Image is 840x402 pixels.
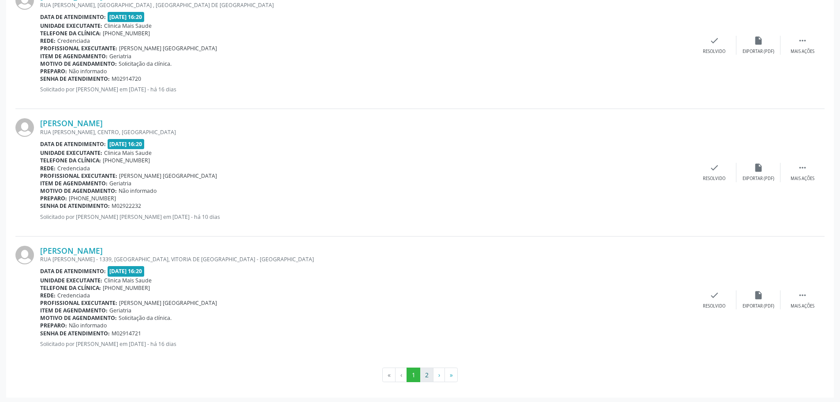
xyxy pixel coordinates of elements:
[40,187,117,195] b: Motivo de agendamento:
[40,307,108,314] b: Item de agendamento:
[40,1,692,9] div: RUA [PERSON_NAME], [GEOGRAPHIC_DATA] , [GEOGRAPHIC_DATA] DE [GEOGRAPHIC_DATA]
[433,368,445,383] button: Go to next page
[40,340,692,348] p: Solicitado por [PERSON_NAME] em [DATE] - há 16 dias
[703,49,725,55] div: Resolvido
[754,36,763,45] i: insert_drive_file
[104,22,152,30] span: Clinica Mais Saude
[798,163,807,173] i: 
[119,187,157,195] span: Não informado
[104,149,152,157] span: Clinica Mais Saude
[40,213,692,221] p: Solicitado por [PERSON_NAME] [PERSON_NAME] em [DATE] - há 10 dias
[754,290,763,300] i: insert_drive_file
[444,368,458,383] button: Go to last page
[112,202,141,210] span: M02922232
[112,330,141,337] span: M02914721
[15,368,825,383] ul: Pagination
[40,140,106,148] b: Data de atendimento:
[40,68,67,75] b: Preparo:
[69,322,107,329] span: Não informado
[791,49,814,55] div: Mais ações
[40,246,103,255] a: [PERSON_NAME]
[57,165,90,172] span: Credenciada
[104,277,152,284] span: Clinica Mais Saude
[119,314,172,322] span: Solicitação da clínica.
[40,267,106,275] b: Data de atendimento:
[40,330,110,337] b: Senha de atendimento:
[40,128,692,136] div: RUA [PERSON_NAME], CENTRO, [GEOGRAPHIC_DATA]
[103,30,150,37] span: [PHONE_NUMBER]
[40,13,106,21] b: Data de atendimento:
[40,60,117,68] b: Motivo de agendamento:
[40,53,108,60] b: Item de agendamento:
[40,75,110,83] b: Senha de atendimento:
[40,277,102,284] b: Unidade executante:
[108,266,145,276] span: [DATE] 16:20
[109,180,131,187] span: Geriatria
[15,118,34,137] img: img
[420,368,433,383] button: Go to page 2
[109,307,131,314] span: Geriatria
[40,202,110,210] b: Senha de atendimento:
[754,163,763,173] i: insert_drive_file
[57,292,90,299] span: Credenciada
[40,157,101,164] b: Telefone da clínica:
[40,255,692,263] div: RUA [PERSON_NAME] - 1339, [GEOGRAPHIC_DATA], VITORIA DE [GEOGRAPHIC_DATA] - [GEOGRAPHIC_DATA]
[40,195,67,202] b: Preparo:
[40,172,117,180] b: Profissional executante:
[69,195,116,202] span: [PHONE_NUMBER]
[743,176,774,182] div: Exportar (PDF)
[743,303,774,309] div: Exportar (PDF)
[40,30,101,37] b: Telefone da clínica:
[40,22,102,30] b: Unidade executante:
[40,180,108,187] b: Item de agendamento:
[40,118,103,128] a: [PERSON_NAME]
[40,37,56,45] b: Rede:
[407,368,420,383] button: Go to page 1
[40,45,117,52] b: Profissional executante:
[40,149,102,157] b: Unidade executante:
[119,60,172,68] span: Solicitação da clínica.
[119,299,217,307] span: [PERSON_NAME] [GEOGRAPHIC_DATA]
[40,314,117,322] b: Motivo de agendamento:
[108,139,145,149] span: [DATE] 16:20
[709,163,719,173] i: check
[119,172,217,180] span: [PERSON_NAME] [GEOGRAPHIC_DATA]
[791,176,814,182] div: Mais ações
[709,36,719,45] i: check
[112,75,141,83] span: M02914720
[709,290,719,300] i: check
[109,53,131,60] span: Geriatria
[40,299,117,307] b: Profissional executante:
[57,37,90,45] span: Credenciada
[703,303,725,309] div: Resolvido
[103,284,150,292] span: [PHONE_NUMBER]
[40,284,101,292] b: Telefone da clínica:
[119,45,217,52] span: [PERSON_NAME] [GEOGRAPHIC_DATA]
[40,292,56,299] b: Rede:
[108,12,145,22] span: [DATE] 16:20
[798,36,807,45] i: 
[103,157,150,164] span: [PHONE_NUMBER]
[743,49,774,55] div: Exportar (PDF)
[40,322,67,329] b: Preparo:
[69,68,107,75] span: Não informado
[703,176,725,182] div: Resolvido
[40,86,692,93] p: Solicitado por [PERSON_NAME] em [DATE] - há 16 dias
[15,246,34,264] img: img
[40,165,56,172] b: Rede:
[798,290,807,300] i: 
[791,303,814,309] div: Mais ações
